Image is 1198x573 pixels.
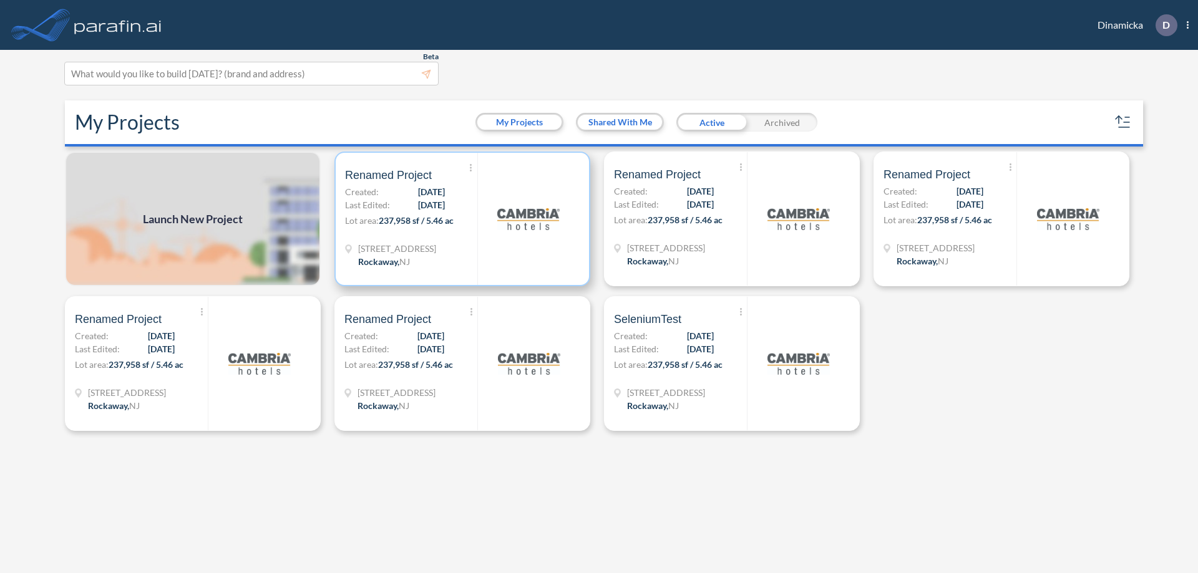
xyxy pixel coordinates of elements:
span: 321 Mt Hope Ave [627,386,705,399]
span: NJ [668,256,679,266]
span: [DATE] [418,198,445,211]
span: Created: [614,329,648,342]
div: Rockaway, NJ [897,254,948,267]
span: [DATE] [957,185,983,198]
span: Last Edited: [614,342,659,355]
span: Rockaway , [897,256,938,266]
span: Lot area: [614,214,648,225]
span: 237,958 sf / 5.46 ac [109,359,183,370]
span: 237,958 sf / 5.46 ac [648,214,723,225]
span: Renamed Project [614,167,701,182]
span: 237,958 sf / 5.46 ac [379,215,454,226]
img: logo [767,332,830,395]
span: 237,958 sf / 5.46 ac [378,359,453,370]
div: Rockaway, NJ [358,399,409,412]
span: Beta [423,52,439,62]
span: NJ [129,400,140,411]
h2: My Projects [75,110,180,134]
span: 237,958 sf / 5.46 ac [648,359,723,370]
img: logo [1037,188,1099,250]
span: Rockaway , [88,400,129,411]
span: Renamed Project [344,312,431,327]
span: 237,958 sf / 5.46 ac [917,214,992,225]
button: sort [1113,112,1133,132]
p: D [1162,19,1170,31]
span: [DATE] [148,342,175,355]
span: Last Edited: [884,198,928,211]
span: Rockaway , [627,256,668,266]
span: NJ [938,256,948,266]
span: Renamed Project [884,167,970,182]
span: [DATE] [687,185,714,198]
img: logo [72,12,164,37]
span: Last Edited: [614,198,659,211]
div: Rockaway, NJ [88,399,140,412]
span: Created: [884,185,917,198]
img: logo [767,188,830,250]
span: [DATE] [687,342,714,355]
span: Rockaway , [627,400,668,411]
span: NJ [399,256,410,267]
img: logo [498,332,560,395]
span: NJ [668,400,679,411]
span: [DATE] [418,185,445,198]
a: Launch New Project [65,152,321,286]
span: Rockaway , [358,400,399,411]
span: Last Edited: [344,342,389,355]
span: Lot area: [344,359,378,370]
div: Dinamicka [1079,14,1189,36]
span: [DATE] [687,198,714,211]
span: 321 Mt Hope Ave [358,386,436,399]
span: Lot area: [884,214,917,225]
span: [DATE] [687,329,714,342]
span: 321 Mt Hope Ave [897,241,975,254]
span: [DATE] [957,198,983,211]
div: Rockaway, NJ [627,254,679,267]
span: Created: [345,185,379,198]
span: Renamed Project [345,168,432,183]
span: Renamed Project [75,312,162,327]
span: [DATE] [417,329,444,342]
div: Rockaway, NJ [627,399,679,412]
span: Launch New Project [143,211,243,228]
span: Last Edited: [345,198,390,211]
span: Last Edited: [75,342,120,355]
span: Created: [75,329,109,342]
span: Lot area: [614,359,648,370]
span: 321 Mt Hope Ave [627,241,705,254]
span: Created: [344,329,378,342]
span: 321 Mt Hope Ave [88,386,166,399]
span: Lot area: [75,359,109,370]
span: Rockaway , [358,256,399,267]
span: NJ [399,400,409,411]
button: My Projects [477,115,562,130]
span: [DATE] [417,342,444,355]
div: Rockaway, NJ [358,255,410,268]
div: Active [676,113,747,132]
span: 321 Mt Hope Ave [358,242,436,255]
div: Archived [747,113,817,132]
img: logo [228,332,291,395]
img: add [65,152,321,286]
span: SeleniumTest [614,312,681,327]
button: Shared With Me [578,115,662,130]
span: Lot area: [345,215,379,226]
img: logo [497,188,560,250]
span: Created: [614,185,648,198]
span: [DATE] [148,329,175,342]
